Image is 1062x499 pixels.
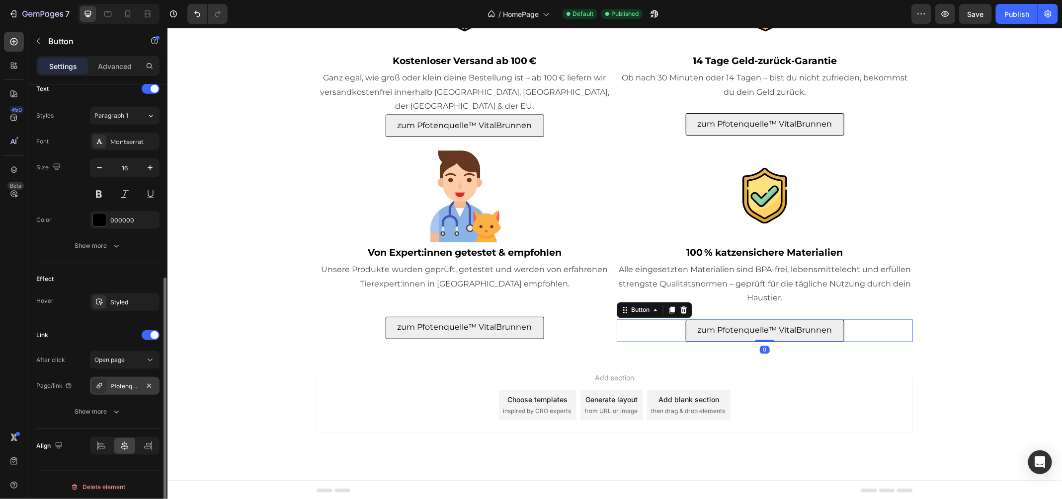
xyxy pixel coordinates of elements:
[230,293,365,307] p: zum Pfotenquelle™ VitalBrunnen
[4,4,74,24] button: 7
[110,138,157,146] div: Montserrat
[90,351,160,369] button: Open page
[335,379,404,388] span: inspired by CRO experts
[36,161,63,174] div: Size
[36,275,54,284] div: Effect
[518,85,677,108] a: zum Pfotenquelle™ VitalBrunnen
[462,278,484,287] div: Button
[90,107,160,125] button: Paragraph 1
[200,219,394,231] strong: Von Expert:innen getestet & empfohlen
[611,9,639,18] span: Published
[592,318,602,326] div: 0
[996,4,1038,24] button: Publish
[48,35,133,47] p: Button
[484,379,558,388] span: then drag & drop elements
[110,382,139,391] div: Pfotenquelle%E2%84%A2-vitalbrunnen-2-2l
[418,366,471,377] div: Generate layout
[71,481,125,493] div: Delete element
[36,215,52,224] div: Color
[340,366,401,377] div: Choose templates
[36,137,49,146] div: Font
[36,403,160,421] button: Show more
[36,111,54,120] div: Styles
[36,479,160,495] button: Delete element
[36,84,49,93] div: Text
[75,241,121,251] div: Show more
[230,91,365,105] p: zum Pfotenquelle™ VitalBrunnen
[1004,9,1029,19] div: Publish
[498,9,501,19] span: /
[110,216,157,225] div: 000000
[519,219,676,231] strong: 100 % katzensichere Materialien
[36,381,73,390] div: Page/link
[572,9,593,18] span: Default
[7,182,24,190] div: Beta
[450,43,744,72] p: Ob nach 30 Minuten oder 14 Tagen – bist du nicht zufrieden, bekommst du dein Geld zurück.
[1028,450,1052,474] div: Open Intercom Messenger
[49,61,77,71] p: Settings
[36,356,65,364] div: After click
[9,106,24,114] div: 450
[36,237,160,255] button: Show more
[94,111,128,120] span: Paragraph 1
[518,292,677,314] a: zum Pfotenquelle™ VitalBrunnen
[968,10,984,18] span: Save
[167,28,1062,499] iframe: Design area
[36,331,48,340] div: Link
[65,8,70,20] p: 7
[548,118,647,217] img: gempages_567733187413803941-1655b1be-1f04-4175-ae9c-2cd2d52d4939.webp
[417,379,470,388] span: from URL or image
[94,356,125,363] span: Open page
[36,439,65,453] div: Align
[530,296,665,310] p: zum Pfotenquelle™ VitalBrunnen
[150,235,444,264] p: Unsere Produkte wurden geprüft, getestet und werden von erfahrenen Tierexpert:innen in [GEOGRAPHI...
[247,118,347,217] img: gempages_567733187413803941-eacd52da-1024-4362-b4c1-4f4eb493b9c7.webp
[98,61,132,71] p: Advanced
[525,27,669,39] strong: 14 Tage Geld-zurück-Garantie
[36,296,54,305] div: Hover
[491,366,552,377] div: Add blank section
[424,345,471,355] span: Add section
[218,87,377,109] a: zum Pfotenquelle™ VitalBrunnen
[503,9,539,19] span: HomePage
[530,89,665,104] p: zum Pfotenquelle™ VitalBrunnen
[218,289,377,311] a: zum Pfotenquelle™ VitalBrunnen
[75,407,121,417] div: Show more
[959,4,992,24] button: Save
[450,235,744,278] p: Alle eingesetzten Materialien sind BPA-frei, lebensmittelecht und erfüllen strengste Qualitätsnor...
[110,298,157,307] div: Styled
[187,4,228,24] div: Undo/Redo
